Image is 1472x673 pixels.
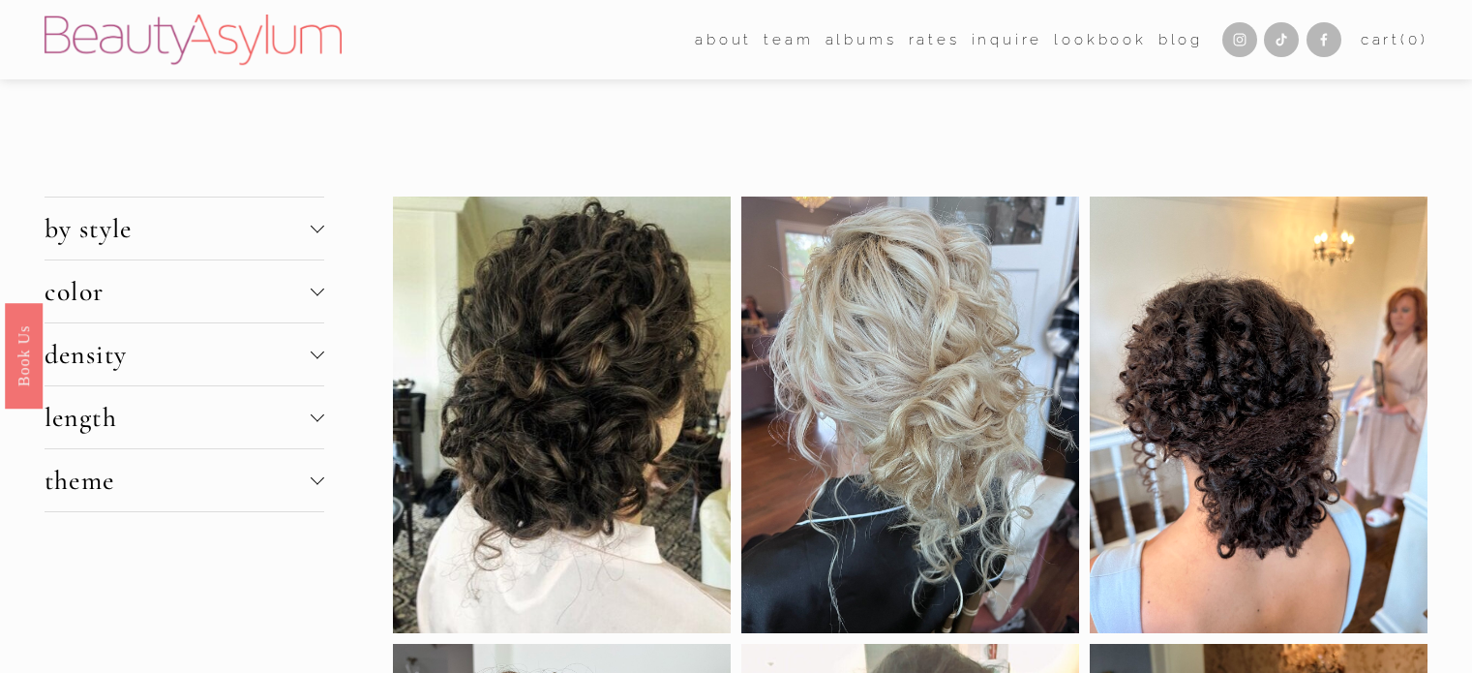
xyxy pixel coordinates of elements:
[45,212,311,245] span: by style
[1264,22,1299,57] a: TikTok
[45,260,324,322] button: color
[972,25,1043,54] a: Inquire
[1158,25,1203,54] a: Blog
[45,15,342,65] img: Beauty Asylum | Bridal Hair &amp; Makeup Charlotte &amp; Atlanta
[1408,31,1421,48] span: 0
[45,386,324,448] button: length
[45,323,324,385] button: density
[695,27,752,53] span: about
[5,302,43,408] a: Book Us
[45,338,311,371] span: density
[1222,22,1257,57] a: Instagram
[764,25,813,54] a: folder dropdown
[695,25,752,54] a: folder dropdown
[45,401,311,434] span: length
[45,464,311,497] span: theme
[826,25,897,54] a: albums
[1400,31,1427,48] span: ( )
[909,25,960,54] a: Rates
[45,449,324,511] button: theme
[764,27,813,53] span: team
[1307,22,1341,57] a: Facebook
[1054,25,1146,54] a: Lookbook
[1361,27,1428,53] a: 0 items in cart
[45,275,311,308] span: color
[45,198,324,260] button: by style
